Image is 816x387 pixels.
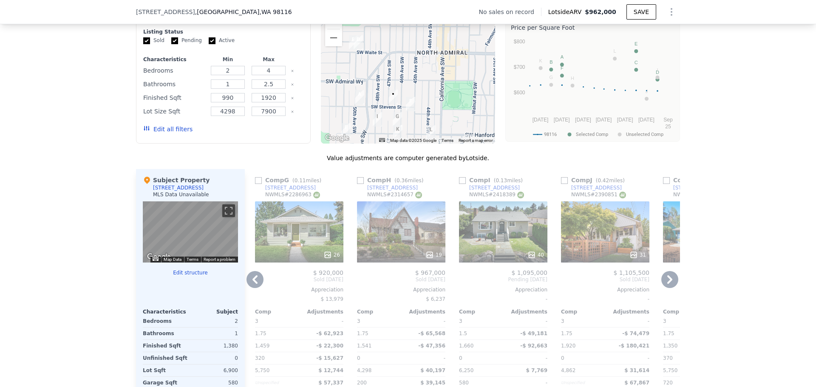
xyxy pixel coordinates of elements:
span: -$ 62,923 [316,331,343,336]
span: $ 6,237 [426,296,445,302]
span: $ 67,867 [624,380,649,386]
span: $ 1,105,500 [613,269,649,276]
div: Lot Size Sqft [143,105,206,117]
div: NWMLS # 2314657 [367,191,422,198]
button: Clear [291,83,294,86]
span: 3 [255,318,258,324]
button: Edit all filters [143,125,193,133]
a: Terms (opens in new tab) [187,257,198,262]
div: [STREET_ADDRESS] [153,184,204,191]
text: I [657,68,658,73]
div: 1.75 [357,328,399,339]
text: K [539,58,542,63]
a: Report a problem [204,257,235,262]
a: [STREET_ADDRESS] [561,184,622,191]
text: B [550,59,552,65]
span: 5,750 [663,367,677,373]
div: 3225 Walnut Ave SW [464,134,473,149]
span: $ 7,769 [526,367,547,373]
div: Characteristics [143,56,206,63]
button: Map Data [164,257,181,263]
span: $ 39,145 [420,380,445,386]
button: Toggle fullscreen view [222,204,235,217]
span: , [GEOGRAPHIC_DATA] [195,8,292,16]
text: 25 [665,124,671,130]
button: Edit structure [143,269,238,276]
span: 3 [357,318,360,324]
div: Max [250,56,287,63]
div: 31 [629,251,646,259]
div: 3047 46th Ave SW [393,112,402,127]
button: Clear [291,96,294,100]
div: No sales on record [479,8,541,16]
div: 2 [192,315,238,327]
span: 5,750 [255,367,269,373]
span: -$ 92,663 [520,343,547,349]
span: -$ 180,421 [619,343,649,349]
span: 0.11 [295,178,306,184]
span: -$ 22,300 [316,343,343,349]
div: Bathrooms [143,78,206,90]
div: 19 [425,251,442,259]
div: Bathrooms [143,328,189,339]
span: $ 1,095,000 [511,269,547,276]
div: Comp [459,308,503,315]
div: Comp K [663,176,732,184]
div: - [301,315,343,327]
text: [DATE] [554,117,570,123]
span: 3 [459,318,462,324]
span: 0.13 [496,178,507,184]
text: [DATE] [638,117,654,123]
span: ( miles) [391,178,427,184]
span: ( miles) [490,178,526,184]
span: $ 12,744 [318,367,343,373]
span: 1,350 [663,343,677,349]
div: 40 [527,251,544,259]
span: -$ 47,356 [418,343,445,349]
span: 320 [255,355,265,361]
div: NWMLS # 2390851 [571,191,626,198]
div: Street View [143,201,238,263]
div: Lot Sqft [143,364,189,376]
text: Unselected Comp [626,132,663,137]
div: Comp H [357,176,427,184]
span: 4,862 [561,367,575,373]
button: Zoom out [325,29,342,46]
span: Lotside ARV [548,8,585,16]
div: Listing Status [143,28,303,35]
div: Bedrooms [143,315,189,327]
div: 3040 48th Ave SW [373,112,382,127]
div: - [505,315,547,327]
div: 5019 SW Hanford St [341,123,351,138]
span: 1,920 [561,343,575,349]
text: E [635,41,637,46]
span: 580 [459,380,469,386]
a: Report a map error [459,138,493,143]
text: $700 [514,64,525,70]
div: Comp G [255,176,325,184]
div: 4914 SW Stevens St [355,90,364,105]
div: NWMLS # 2272063 [673,191,728,198]
svg: A chart. [511,34,674,140]
div: 3001 45th Ave SW [406,97,415,111]
span: 200 [357,380,367,386]
span: $962,000 [585,8,616,15]
text: $600 [514,90,525,96]
span: 0 [357,355,360,361]
div: Finished Sqft [143,92,206,104]
div: - [459,293,547,305]
text: J [646,89,648,94]
text: [DATE] [533,117,549,123]
span: 6,250 [459,367,473,373]
img: NWMLS Logo [517,192,524,198]
img: Google [323,133,351,144]
label: Pending [171,37,202,44]
div: Adjustments [503,308,547,315]
div: Adjustments [605,308,649,315]
div: Map [143,201,238,263]
button: Clear [291,69,294,73]
span: , WA 98116 [259,8,292,15]
div: Unfinished Sqft [143,352,189,364]
div: 1,380 [192,340,238,352]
